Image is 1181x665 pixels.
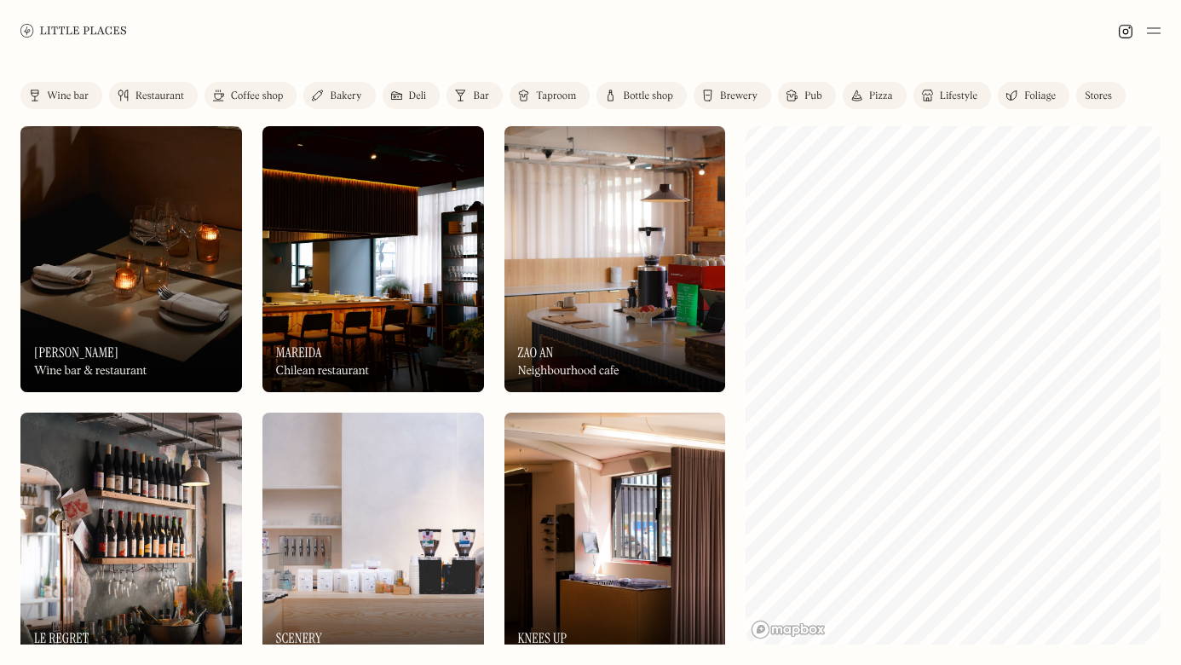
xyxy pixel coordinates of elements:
[518,630,567,646] h3: Knees Up
[20,126,242,392] img: Luna
[205,82,297,109] a: Coffee shop
[34,344,118,361] h3: [PERSON_NAME]
[778,82,836,109] a: Pub
[504,126,726,392] a: Zao AnZao AnZao AnNeighbourhood cafe
[804,91,822,101] div: Pub
[262,126,484,392] img: Mareida
[20,82,102,109] a: Wine bar
[510,82,590,109] a: Taproom
[869,91,893,101] div: Pizza
[276,364,369,379] div: Chilean restaurant
[518,344,554,361] h3: Zao An
[913,82,991,109] a: Lifestyle
[623,91,673,101] div: Bottle shop
[446,82,503,109] a: Bar
[231,91,283,101] div: Coffee shop
[536,91,576,101] div: Taproom
[751,620,826,639] a: Mapbox homepage
[276,344,322,361] h3: Mareida
[34,630,89,646] h3: Le Regret
[20,126,242,392] a: LunaLuna[PERSON_NAME]Wine bar & restaurant
[1085,91,1112,101] div: Stores
[694,82,771,109] a: Brewery
[109,82,198,109] a: Restaurant
[473,91,489,101] div: Bar
[746,126,1161,645] canvas: Map
[720,91,758,101] div: Brewery
[47,91,89,101] div: Wine bar
[262,126,484,392] a: MareidaMareidaMareidaChilean restaurant
[504,126,726,392] img: Zao An
[276,630,322,646] h3: Scenery
[518,364,619,379] div: Neighbourhood cafe
[303,82,375,109] a: Bakery
[1024,91,1056,101] div: Foliage
[1076,82,1126,109] a: Stores
[843,82,907,109] a: Pizza
[596,82,687,109] a: Bottle shop
[409,91,427,101] div: Deli
[940,91,977,101] div: Lifestyle
[998,82,1069,109] a: Foliage
[34,364,147,379] div: Wine bar & restaurant
[383,82,441,109] a: Deli
[330,91,361,101] div: Bakery
[135,91,184,101] div: Restaurant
